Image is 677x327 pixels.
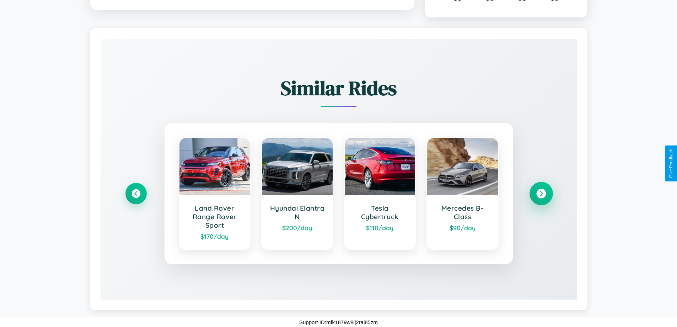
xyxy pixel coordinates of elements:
h3: Tesla Cybertruck [352,204,408,221]
a: Land Rover Range Rover Sport$170/day [179,137,251,250]
a: Hyundai Elantra N$200/day [261,137,333,250]
h3: Land Rover Range Rover Sport [187,204,243,230]
div: $ 200 /day [269,224,326,232]
h3: Hyundai Elantra N [269,204,326,221]
div: Give Feedback [668,149,673,178]
h2: Similar Rides [125,74,552,102]
div: $ 170 /day [187,232,243,240]
div: $ 90 /day [434,224,491,232]
div: $ 110 /day [352,224,408,232]
a: Tesla Cybertruck$110/day [344,137,416,250]
h3: Mercedes B-Class [434,204,491,221]
p: Support ID: mfk1879w8lj2raj85zm [299,317,378,327]
a: Mercedes B-Class$90/day [426,137,499,250]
